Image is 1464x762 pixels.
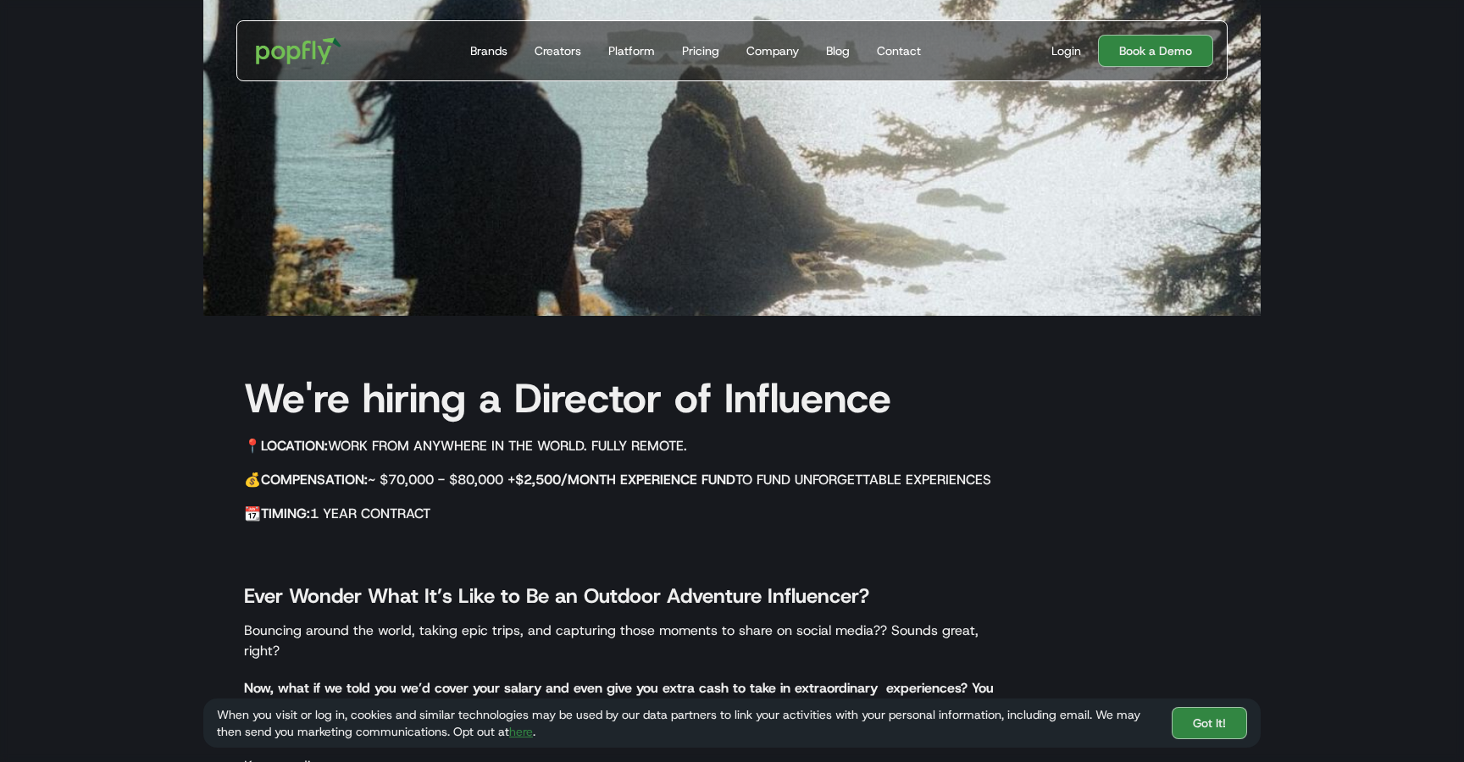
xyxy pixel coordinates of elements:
[675,21,726,80] a: Pricing
[244,621,1017,661] p: Bouncing around the world, taking epic trips, and capturing those moments to share on social medi...
[515,471,735,489] strong: $2,500/month Experience Fund
[535,42,581,59] div: Creators
[682,42,719,59] div: Pricing
[528,21,588,80] a: Creators
[877,42,921,59] div: Contact
[608,42,655,59] div: Platform
[746,42,799,59] div: Company
[244,373,1017,422] h1: We're hiring a Director of Influence
[1051,42,1081,59] div: Login
[244,25,353,76] a: home
[1098,35,1213,67] a: Book a Demo
[244,534,1017,555] p: ‍
[509,724,533,739] a: here
[602,21,662,80] a: Platform
[244,679,1008,737] strong: Now, what if we told you we’d cover your salary and even give you extra cash to take in extraordi...
[244,470,1017,490] h5: 💰 ~ $70,000 - $80,000 + to fund unforgettable experiences
[826,42,850,59] div: Blog
[244,583,869,610] strong: Ever Wonder What It’s Like to Be an Outdoor Adventure Influencer?
[261,471,368,489] strong: Compensation:
[1172,707,1247,739] a: Got It!
[740,21,806,80] a: Company
[870,21,928,80] a: Contact
[463,21,514,80] a: Brands
[244,436,1017,456] h5: 📍 Work from anywhere in the world. Fully remote.
[261,505,310,522] strong: Timing:
[1045,42,1088,59] a: Login
[217,706,1158,740] div: When you visit or log in, cookies and similar technologies may be used by our data partners to li...
[470,42,507,59] div: Brands
[819,21,857,80] a: Blog
[244,504,1017,524] h5: 📆 1 year contract
[261,437,328,455] strong: Location:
